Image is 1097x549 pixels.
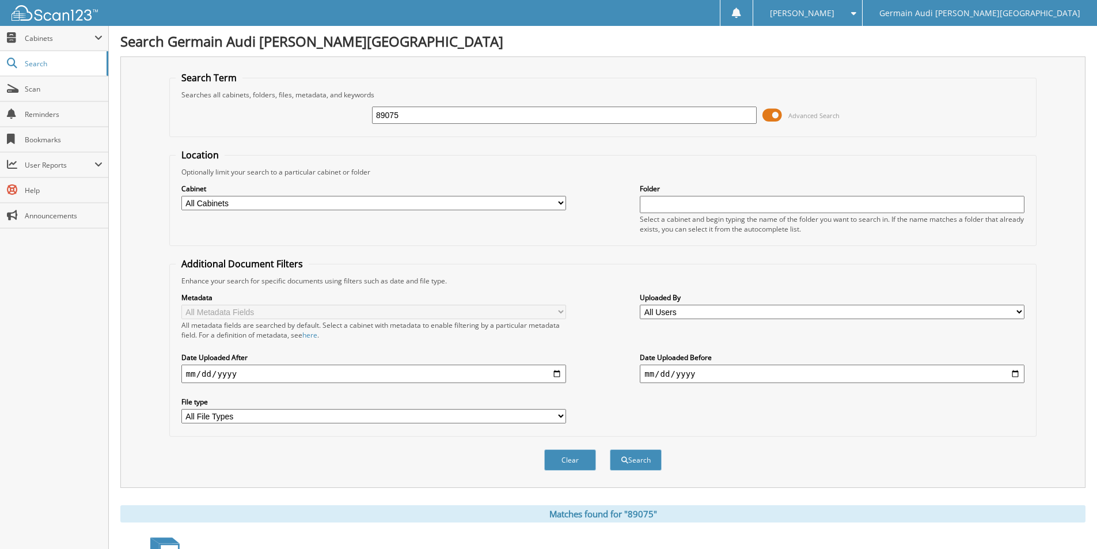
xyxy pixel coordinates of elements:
label: Metadata [181,293,566,302]
span: Help [25,185,103,195]
label: File type [181,397,566,407]
label: Date Uploaded Before [640,353,1024,362]
button: Clear [544,449,596,471]
label: Uploaded By [640,293,1024,302]
a: here [302,330,317,340]
span: Search [25,59,101,69]
div: Optionally limit your search to a particular cabinet or folder [176,167,1030,177]
legend: Additional Document Filters [176,258,309,270]
span: Reminders [25,109,103,119]
input: end [640,365,1024,383]
div: Searches all cabinets, folders, files, metadata, and keywords [176,90,1030,100]
legend: Search Term [176,71,242,84]
legend: Location [176,149,225,161]
label: Date Uploaded After [181,353,566,362]
img: scan123-logo-white.svg [12,5,98,21]
span: Cabinets [25,33,94,43]
button: Search [610,449,662,471]
div: All metadata fields are searched by default. Select a cabinet with metadata to enable filtering b... [181,320,566,340]
span: Announcements [25,211,103,221]
span: Germain Audi [PERSON_NAME][GEOGRAPHIC_DATA] [879,10,1080,17]
input: start [181,365,566,383]
label: Cabinet [181,184,566,194]
span: User Reports [25,160,94,170]
h1: Search Germain Audi [PERSON_NAME][GEOGRAPHIC_DATA] [120,32,1085,51]
span: Bookmarks [25,135,103,145]
span: Advanced Search [788,111,840,120]
div: Select a cabinet and begin typing the name of the folder you want to search in. If the name match... [640,214,1024,234]
div: Enhance your search for specific documents using filters such as date and file type. [176,276,1030,286]
iframe: Chat Widget [1039,494,1097,549]
label: Folder [640,184,1024,194]
span: Scan [25,84,103,94]
div: Matches found for "89075" [120,505,1085,523]
span: [PERSON_NAME] [770,10,834,17]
